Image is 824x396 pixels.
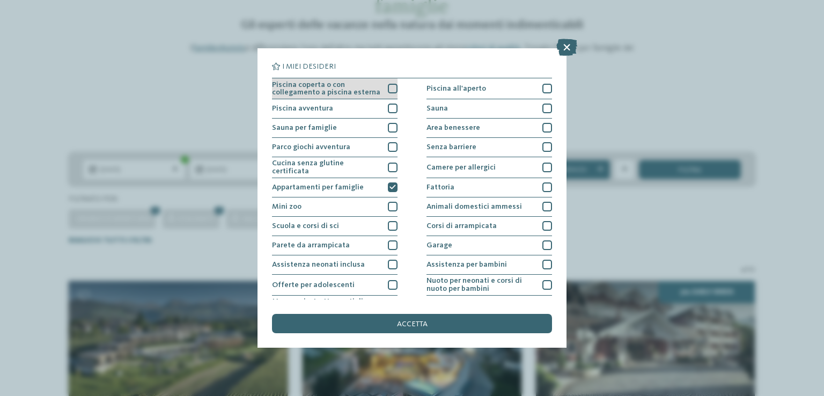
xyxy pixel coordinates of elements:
span: Nuoto per neonati e corsi di nuoto per bambini [426,277,535,292]
span: Garage [426,241,452,249]
span: I miei desideri [282,63,336,70]
span: Piscina coperta o con collegamento a piscina esterna [272,81,381,97]
span: Piscina all'aperto [426,85,486,92]
span: Fattoria [426,184,454,191]
span: Massaggi e trattamenti di bellezza [272,298,381,313]
span: Sauna per famiglie [272,124,337,131]
span: Sauna [426,105,448,112]
span: Parete da arrampicata [272,241,350,249]
span: Piscina avventura [272,105,333,112]
span: accetta [397,320,428,328]
span: Assistenza per bambini [426,261,507,268]
span: Cucina senza glutine certificata [272,159,381,175]
span: Area benessere [426,124,480,131]
span: Corsi di arrampicata [426,222,497,230]
span: Scuola e corsi di sci [272,222,339,230]
span: Appartamenti per famiglie [272,184,364,191]
span: Mini zoo [272,203,301,210]
span: Parco giochi avventura [272,143,350,151]
span: Assistenza neonati inclusa [272,261,365,268]
span: Offerte per adolescenti [272,281,355,289]
span: Camere per allergici [426,164,496,171]
span: Animali domestici ammessi [426,203,522,210]
span: Senza barriere [426,143,476,151]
